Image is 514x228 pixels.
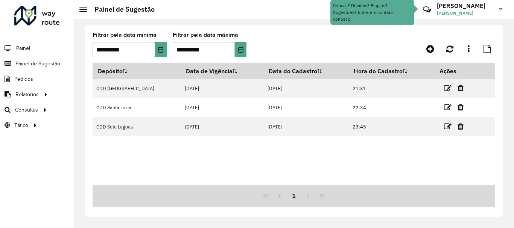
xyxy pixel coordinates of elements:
button: 1 [287,189,301,203]
button: Choose Date [155,42,167,57]
td: [DATE] [263,98,348,117]
a: Excluir [458,102,464,112]
a: Editar [444,102,452,112]
span: Tático [14,121,28,129]
label: Filtrar pela data máxima [173,30,238,39]
td: [DATE] [181,79,264,98]
button: Choose Date [235,42,246,57]
label: Filtrar pela data mínima [93,30,157,39]
h2: Painel de Sugestão [87,5,155,14]
span: Consultas [15,106,38,114]
span: Painel de Sugestão [15,60,60,68]
span: Pedidos [14,75,33,83]
h3: [PERSON_NAME] [437,2,493,9]
span: Relatórios [15,91,39,98]
th: Hora do Cadastro [348,63,434,79]
th: Depósito [93,63,181,79]
td: CDD Sete Lagoas [93,117,181,136]
th: Data de Vigência [181,63,264,79]
td: [DATE] [181,117,264,136]
td: 21:31 [348,79,434,98]
a: Excluir [458,83,464,93]
td: [DATE] [263,117,348,136]
td: 22:34 [348,98,434,117]
th: Ações [434,63,479,79]
td: CDD [GEOGRAPHIC_DATA] [93,79,181,98]
td: 23:45 [348,117,434,136]
a: Excluir [458,121,464,131]
td: [DATE] [181,98,264,117]
th: Data do Cadastro [263,63,348,79]
span: Painel [16,44,30,52]
td: [DATE] [263,79,348,98]
span: [PERSON_NAME] [437,10,493,17]
a: Editar [444,121,452,131]
a: Contato Rápido [419,2,435,18]
a: Editar [444,83,452,93]
td: CDD Santa Luzia [93,98,181,117]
